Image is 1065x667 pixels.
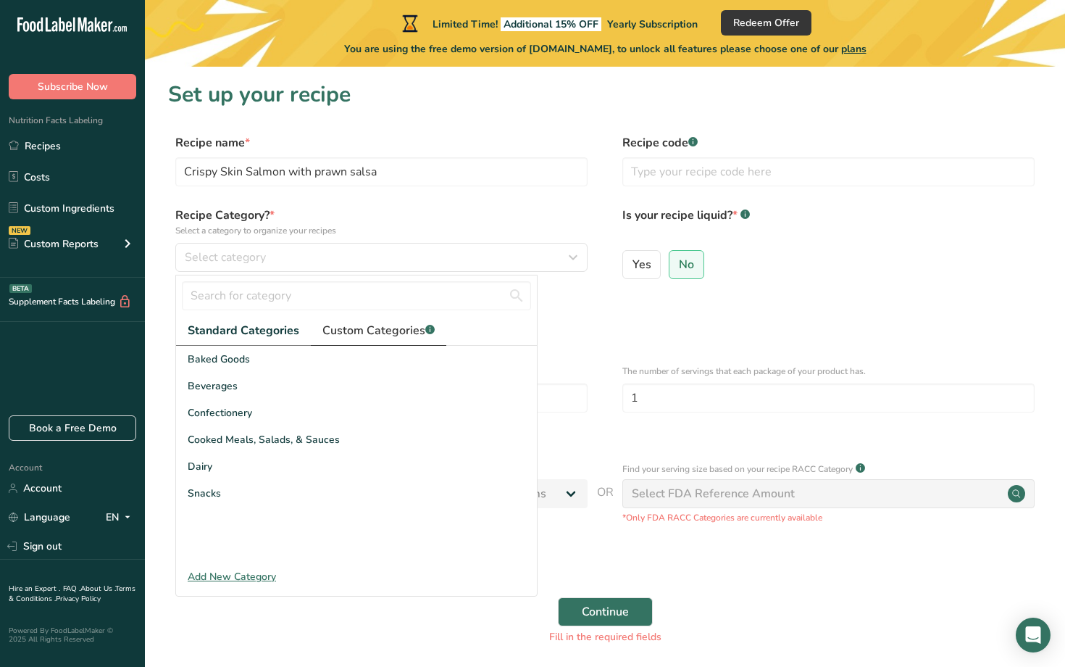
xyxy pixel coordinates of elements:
[63,584,80,594] a: FAQ .
[9,226,30,235] div: NEW
[175,157,588,186] input: Type your recipe name here
[622,511,1035,524] p: *Only FDA RACC Categories are currently available
[9,74,136,99] button: Subscribe Now
[721,10,811,36] button: Redeem Offer
[38,79,108,94] span: Subscribe Now
[175,207,588,237] label: Recipe Category?
[1016,618,1051,652] div: Open Intercom Messenger
[622,365,1035,378] p: The number of servings that each package of your product has.
[733,15,799,30] span: Redeem Offer
[175,243,588,272] button: Select category
[9,626,136,644] div: Powered By FoodLabelMaker © 2025 All Rights Reserved
[622,134,1035,152] label: Recipe code
[168,78,1042,111] h1: Set up your recipe
[597,484,614,524] span: OR
[9,236,99,252] div: Custom Reports
[185,249,266,266] span: Select category
[9,415,136,441] a: Book a Free Demo
[622,157,1035,186] input: Type your recipe code here
[632,485,795,502] div: Select FDA Reference Amount
[622,207,1035,244] label: Is your recipe liquid?
[175,224,588,237] p: Select a category to organize your recipes
[501,17,601,31] span: Additional 15% OFF
[344,41,866,57] span: You are using the free demo version of [DOMAIN_NAME], to unlock all features please choose one of...
[188,486,221,501] span: Snacks
[632,257,651,272] span: Yes
[841,42,866,56] span: plans
[9,584,135,604] a: Terms & Conditions .
[582,603,629,621] span: Continue
[9,505,70,530] a: Language
[679,257,694,272] span: No
[106,509,136,526] div: EN
[176,569,537,584] div: Add New Category
[188,352,250,367] span: Baked Goods
[188,405,252,420] span: Confectionery
[622,463,853,476] p: Find your serving size based on your recipe RACC Category
[322,322,435,339] span: Custom Categories
[558,597,653,626] button: Continue
[188,378,238,394] span: Beverages
[177,629,1033,645] div: Fill in the required fields
[9,284,32,293] div: BETA
[607,17,698,31] span: Yearly Subscription
[188,432,340,447] span: Cooked Meals, Salads, & Sauces
[399,14,698,32] div: Limited Time!
[188,459,212,474] span: Dairy
[80,584,115,594] a: About Us .
[9,584,60,594] a: Hire an Expert .
[188,322,299,339] span: Standard Categories
[182,281,531,310] input: Search for category
[175,134,588,152] label: Recipe name
[56,594,101,604] a: Privacy Policy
